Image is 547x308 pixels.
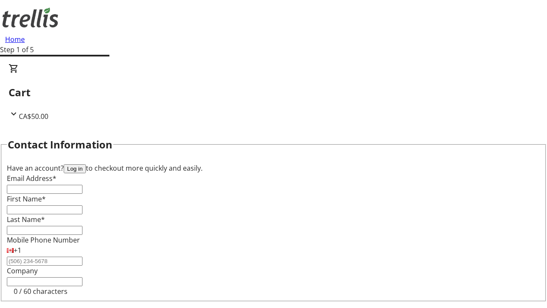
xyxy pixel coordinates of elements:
label: Last Name* [7,215,45,224]
button: Log in [64,164,86,173]
h2: Contact Information [8,137,112,152]
span: CA$50.00 [19,112,48,121]
label: Company [7,266,38,275]
tr-character-limit: 0 / 60 characters [14,287,68,296]
div: Have an account? to checkout more quickly and easily. [7,163,540,173]
label: Email Address* [7,174,56,183]
input: (506) 234-5678 [7,257,82,266]
label: First Name* [7,194,46,204]
div: CartCA$50.00 [9,63,538,121]
label: Mobile Phone Number [7,235,80,245]
h2: Cart [9,85,538,100]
